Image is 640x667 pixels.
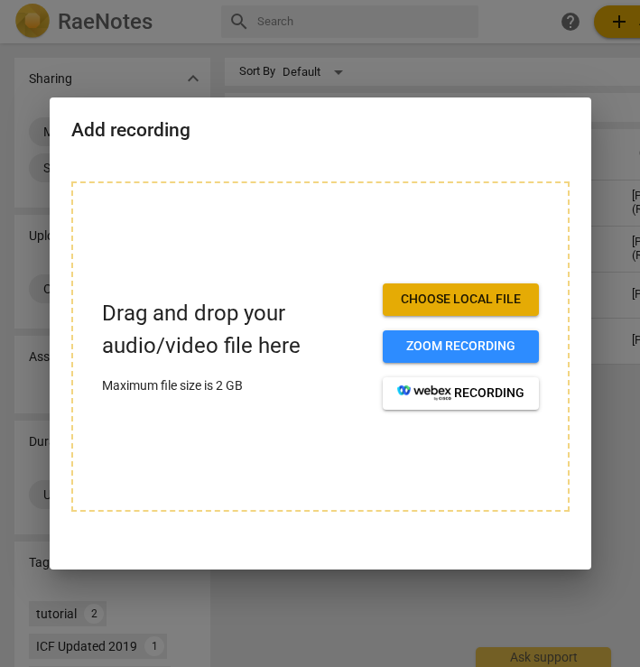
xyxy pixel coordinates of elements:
button: Zoom recording [383,330,539,363]
p: Drag and drop your audio/video file here [102,298,368,361]
span: Choose local file [397,291,524,309]
button: Choose local file [383,283,539,316]
h2: Add recording [71,119,570,142]
button: recording [383,377,539,410]
p: Maximum file size is 2 GB [102,376,368,395]
span: Zoom recording [397,338,524,356]
span: recording [397,384,524,403]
